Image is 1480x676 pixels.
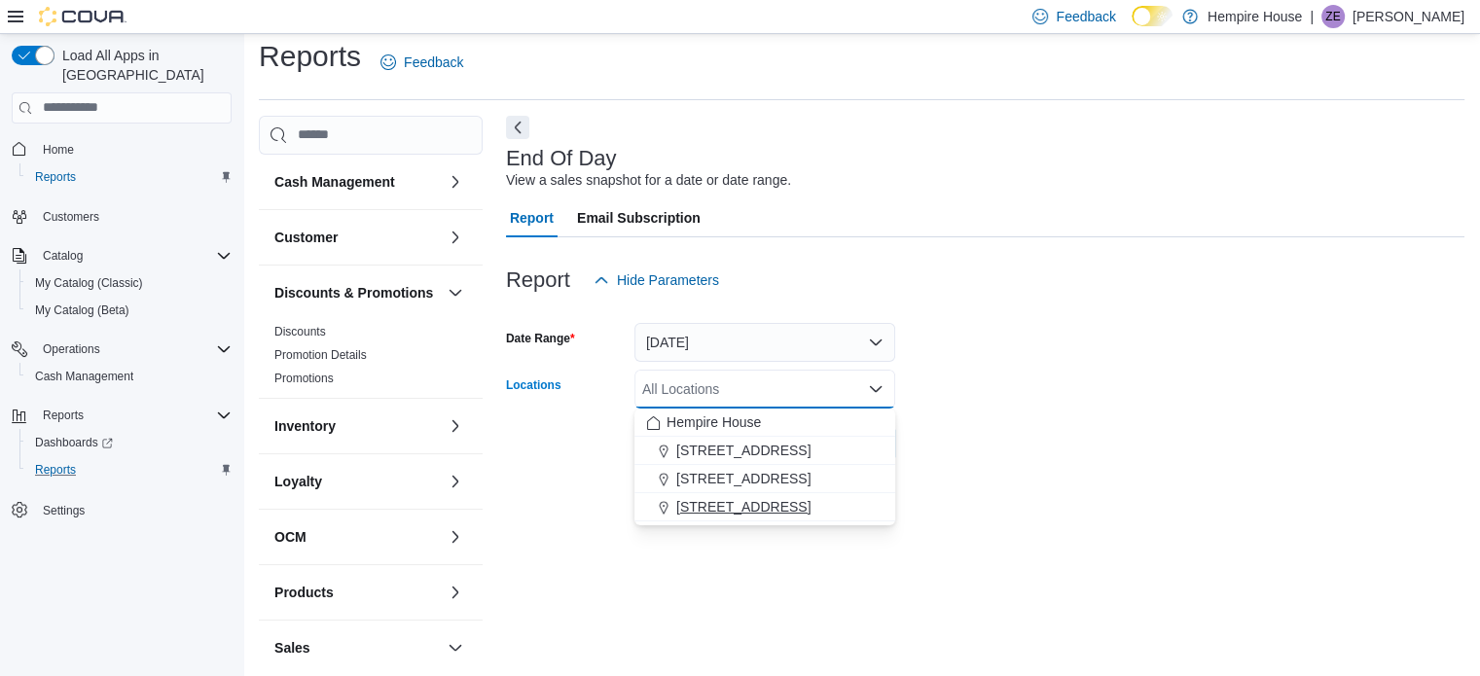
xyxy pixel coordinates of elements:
span: Home [43,142,74,158]
a: Feedback [373,43,471,82]
h3: Customer [274,228,338,247]
img: Cova [39,7,126,26]
span: My Catalog (Classic) [27,271,232,295]
span: Catalog [43,248,83,264]
button: Operations [4,336,239,363]
button: Close list of options [868,381,884,397]
button: Inventory [444,414,467,438]
span: Reports [35,404,232,427]
button: Reports [4,402,239,429]
label: Locations [506,377,561,393]
span: Promotion Details [274,347,367,363]
button: [STREET_ADDRESS] [634,465,895,493]
button: Hempire House [634,409,895,437]
p: | [1310,5,1314,28]
span: ZE [1325,5,1340,28]
button: Customer [274,228,440,247]
span: Operations [35,338,232,361]
h3: End Of Day [506,147,617,170]
a: Dashboards [19,429,239,456]
button: Products [274,583,440,602]
a: Reports [27,165,84,189]
h3: Sales [274,638,310,658]
span: Dashboards [35,435,113,450]
button: Operations [35,338,108,361]
h3: Report [506,268,570,292]
button: Discounts & Promotions [444,281,467,304]
button: Catalog [4,242,239,269]
button: Reports [19,163,239,191]
button: Loyalty [444,470,467,493]
div: Choose from the following options [634,409,895,521]
p: Hempire House [1208,5,1302,28]
button: Settings [4,495,239,523]
button: Next [506,116,529,139]
button: Hide Parameters [586,261,727,300]
a: Settings [35,499,92,522]
button: Cash Management [274,172,440,192]
span: Discounts [274,324,326,339]
button: Inventory [274,416,440,436]
button: Home [4,135,239,163]
span: Customers [35,204,232,229]
button: My Catalog (Beta) [19,297,239,324]
a: Customers [35,205,107,229]
span: Reports [35,462,76,478]
span: Promotions [274,371,334,386]
button: Products [444,581,467,604]
a: Home [35,138,82,161]
h3: Discounts & Promotions [274,283,433,302]
span: Email Subscription [577,198,701,237]
span: Dark Mode [1132,26,1133,27]
a: Promotion Details [274,348,367,362]
div: View a sales snapshot for a date or date range. [506,170,791,191]
button: [STREET_ADDRESS] [634,437,895,465]
nav: Complex example [12,127,232,575]
button: Customer [444,226,467,249]
span: Cash Management [27,365,232,388]
span: Customers [43,209,99,225]
div: Zachary Evans [1321,5,1345,28]
button: [STREET_ADDRESS] [634,493,895,521]
button: My Catalog (Classic) [19,269,239,297]
button: Sales [274,638,440,658]
span: My Catalog (Beta) [27,299,232,322]
h3: Products [274,583,334,602]
a: Discounts [274,325,326,338]
h3: Inventory [274,416,336,436]
button: OCM [444,525,467,549]
h3: Loyalty [274,472,322,491]
span: Cash Management [35,369,133,384]
span: Feedback [404,53,463,72]
span: Reports [43,408,84,423]
a: My Catalog (Classic) [27,271,151,295]
button: [DATE] [634,323,895,362]
button: OCM [274,527,440,547]
span: Catalog [35,244,232,267]
a: Cash Management [27,365,141,388]
a: Dashboards [27,431,121,454]
span: Feedback [1056,7,1115,26]
input: Dark Mode [1132,6,1173,26]
span: [STREET_ADDRESS] [676,441,811,460]
span: [STREET_ADDRESS] [676,497,811,516]
button: Catalog [35,244,90,267]
h3: Cash Management [274,172,395,192]
div: Discounts & Promotions [259,320,483,398]
span: Load All Apps in [GEOGRAPHIC_DATA] [54,46,232,85]
p: [PERSON_NAME] [1353,5,1464,28]
button: Customers [4,202,239,231]
a: Reports [27,458,84,481]
span: Settings [43,503,85,518]
span: Operations [43,341,100,357]
span: Settings [35,497,232,521]
button: Sales [444,636,467,659]
span: Hide Parameters [617,270,719,290]
button: Cash Management [19,363,239,390]
h1: Reports [259,37,361,76]
span: Report [510,198,554,237]
span: Dashboards [27,431,232,454]
span: [STREET_ADDRESS] [676,469,811,488]
a: Promotions [274,372,334,385]
label: Date Range [506,331,575,346]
